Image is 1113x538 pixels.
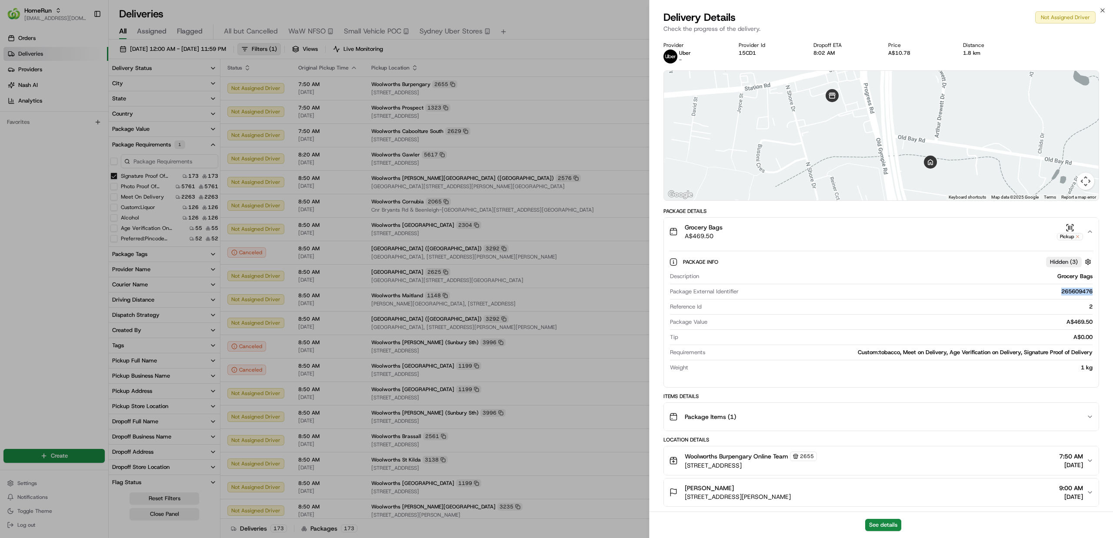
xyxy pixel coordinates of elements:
[742,288,1093,296] div: 265609476
[683,259,720,266] span: Package Info
[991,195,1039,199] span: Map data ©2025 Google
[663,50,677,63] img: uber-new-logo.jpeg
[5,191,70,206] a: 📗Knowledge Base
[670,288,739,296] span: Package External Identifier
[865,519,901,531] button: See details
[685,461,817,470] span: [STREET_ADDRESS]
[1059,492,1083,501] span: [DATE]
[39,92,120,99] div: We're available if you need us!
[27,135,70,142] span: [PERSON_NAME]
[61,215,105,222] a: Powered byPylon
[670,303,702,311] span: Reference Id
[27,158,70,165] span: [PERSON_NAME]
[739,50,756,56] button: 15CD1
[39,83,143,92] div: Start new chat
[18,83,34,99] img: 1738778727109-b901c2ba-d612-49f7-a14d-d897ce62d23f
[1059,452,1083,461] span: 7:50 AM
[9,35,158,49] p: Welcome 👋
[9,83,24,99] img: 1736555255976-a54dd68f-1ca7-489b-9aae-adbdc363a1c4
[135,111,158,122] button: See all
[670,333,678,341] span: Tip
[1059,484,1083,492] span: 9:00 AM
[663,42,724,49] div: Provider
[17,159,24,166] img: 1736555255976-a54dd68f-1ca7-489b-9aae-adbdc363a1c4
[800,453,814,460] span: 2655
[23,56,143,65] input: Clear
[949,194,986,200] button: Keyboard shortcuts
[666,189,695,200] a: Open this area in Google Maps (opens a new window)
[664,446,1099,475] button: Woolworths Burpengary Online Team2655[STREET_ADDRESS]7:50 AM[DATE]
[888,50,949,56] div: A$10.78
[685,412,736,421] span: Package Items ( 1 )
[82,194,140,203] span: API Documentation
[664,478,1099,506] button: [PERSON_NAME][STREET_ADDRESS][PERSON_NAME]9:00 AM[DATE]
[9,126,23,140] img: Masood Aslam
[1046,256,1093,267] button: Hidden (3)
[670,364,688,372] span: Weight
[1057,223,1083,240] button: Pickup
[664,246,1099,387] div: Grocery BagsA$469.50Pickup
[17,194,67,203] span: Knowledge Base
[663,393,1099,400] div: Items Details
[670,349,705,356] span: Requirements
[679,56,682,63] span: -
[663,24,1099,33] p: Check the progress of the delivery.
[9,150,23,164] img: Kareem Kanaan
[705,303,1093,311] div: 2
[77,158,95,165] span: [DATE]
[72,158,75,165] span: •
[1061,195,1096,199] a: Report a map error
[663,10,736,24] span: Delivery Details
[1050,258,1078,266] span: Hidden ( 3 )
[813,50,874,56] div: 8:02 AM
[666,189,695,200] img: Google
[685,452,788,461] span: Woolworths Burpengary Online Team
[1059,461,1083,469] span: [DATE]
[73,195,80,202] div: 💻
[670,318,707,326] span: Package Value
[685,223,723,232] span: Grocery Bags
[9,195,16,202] div: 📗
[739,42,800,49] div: Provider Id
[9,9,26,26] img: Nash
[663,436,1099,443] div: Location Details
[664,403,1099,431] button: Package Items (1)
[1044,195,1056,199] a: Terms
[77,135,95,142] span: [DATE]
[682,333,1093,341] div: A$0.00
[148,86,158,96] button: Start new chat
[963,42,1024,49] div: Distance
[9,113,58,120] div: Past conversations
[685,484,734,492] span: [PERSON_NAME]
[17,135,24,142] img: 1736555255976-a54dd68f-1ca7-489b-9aae-adbdc363a1c4
[87,216,105,222] span: Pylon
[664,218,1099,246] button: Grocery BagsA$469.50Pickup
[685,492,791,501] span: [STREET_ADDRESS][PERSON_NAME]
[685,232,723,240] span: A$469.50
[709,349,1093,356] div: Custom:tobacco, Meet on Delivery, Age Verification on Delivery, Signature Proof of Delivery
[72,135,75,142] span: •
[679,50,691,56] span: Uber
[963,50,1024,56] div: 1.8 km
[888,42,949,49] div: Price
[663,208,1099,215] div: Package Details
[711,318,1093,326] div: A$469.50
[670,272,699,280] span: Description
[813,42,874,49] div: Dropoff ETA
[1057,233,1083,240] div: Pickup
[703,272,1093,280] div: Grocery Bags
[1077,173,1094,190] button: Map camera controls
[692,364,1093,372] div: 1 kg
[70,191,143,206] a: 💻API Documentation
